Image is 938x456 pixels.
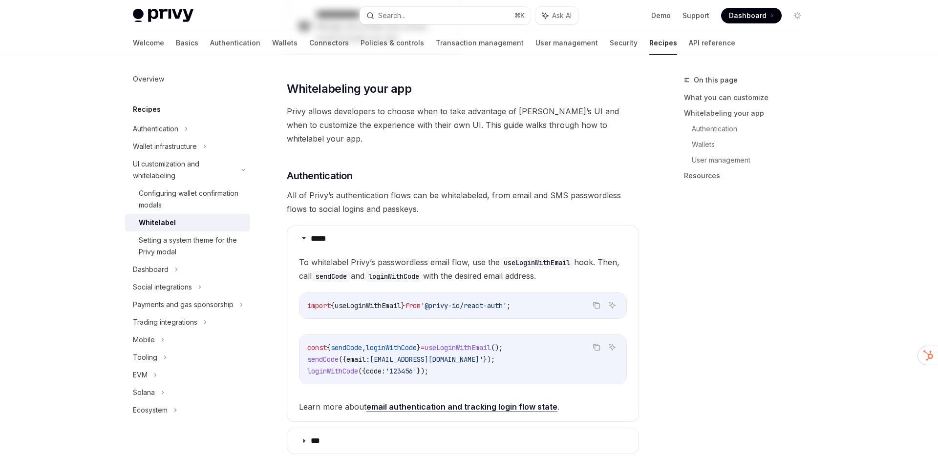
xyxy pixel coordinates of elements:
[606,299,618,311] button: Ask AI
[689,31,735,55] a: API reference
[307,301,331,310] span: import
[139,187,244,211] div: Configuring wallet confirmation modals
[339,355,346,364] span: ({
[610,31,638,55] a: Security
[483,355,495,364] span: });
[133,141,197,152] div: Wallet infrastructure
[417,367,428,375] span: });
[133,264,169,275] div: Dashboard
[364,271,423,282] code: loginWithCode
[692,137,813,152] a: Wallets
[307,367,358,375] span: loginWithCode
[133,158,235,182] div: UI customization and whitelabeling
[729,11,767,21] span: Dashboard
[385,367,417,375] span: '123456'
[133,334,155,346] div: Mobile
[684,105,813,121] a: Whitelabeling your app
[692,121,813,137] a: Authentication
[721,8,782,23] a: Dashboard
[405,301,421,310] span: from
[287,226,639,422] details: *****To whitelabel Privy’s passwordless email flow, use theuseLoginWithEmailhook. Then, callsendC...
[125,185,250,214] a: Configuring wallet confirmation modals
[312,271,351,282] code: sendCode
[307,355,339,364] span: sendCode
[417,343,421,352] span: }
[590,299,603,311] button: Copy the contents from the code block
[366,367,385,375] span: code:
[133,316,197,328] div: Trading integrations
[133,299,234,311] div: Payments and gas sponsorship
[176,31,198,55] a: Basics
[552,11,572,21] span: Ask AI
[684,90,813,105] a: What you can customize
[651,11,671,21] a: Demo
[421,301,507,310] span: '@privy-io/react-auth'
[133,104,161,115] h5: Recipes
[125,214,250,231] a: Whitelabel
[606,341,618,353] button: Ask AI
[401,301,405,310] span: }
[133,9,193,22] img: light logo
[307,343,327,352] span: const
[362,343,366,352] span: ,
[366,343,417,352] span: loginWithCode
[789,8,805,23] button: Toggle dark mode
[346,355,370,364] span: email:
[272,31,298,55] a: Wallets
[125,70,250,88] a: Overview
[360,7,531,24] button: Search...⌘K
[287,188,639,216] span: All of Privy’s authentication flows can be whitelabeled, from email and SMS passwordless flows to...
[491,343,503,352] span: ();
[366,402,557,412] a: email authentication and tracking login flow state
[331,343,362,352] span: sendCode
[535,7,578,24] button: Ask AI
[590,341,603,353] button: Copy the contents from the code block
[133,387,155,398] div: Solana
[425,343,491,352] span: useLoginWithEmail
[507,301,511,310] span: ;
[299,400,627,414] span: Learn more about .
[133,281,192,293] div: Social integrations
[514,12,525,20] span: ⌘ K
[210,31,260,55] a: Authentication
[287,169,352,183] span: Authentication
[694,74,738,86] span: On this page
[692,152,813,168] a: User management
[309,31,349,55] a: Connectors
[287,104,639,145] span: Privy allows developers to choose when to take advantage of [PERSON_NAME]’s UI and when to custom...
[327,343,331,352] span: {
[500,257,574,268] code: useLoginWithEmail
[535,31,598,55] a: User management
[370,355,483,364] span: [EMAIL_ADDRESS][DOMAIN_NAME]'
[436,31,524,55] a: Transaction management
[421,343,425,352] span: =
[133,352,157,363] div: Tooling
[331,301,335,310] span: {
[133,404,168,416] div: Ecosystem
[361,31,424,55] a: Policies & controls
[335,301,401,310] span: useLoginWithEmail
[299,255,627,283] span: To whitelabel Privy’s passwordless email flow, use the hook. Then, call and with the desired emai...
[133,369,148,381] div: EVM
[125,231,250,261] a: Setting a system theme for the Privy modal
[649,31,677,55] a: Recipes
[133,73,164,85] div: Overview
[133,123,178,135] div: Authentication
[684,168,813,184] a: Resources
[358,367,366,375] span: ({
[287,81,411,97] span: Whitelabeling your app
[139,234,244,258] div: Setting a system theme for the Privy modal
[133,31,164,55] a: Welcome
[139,217,176,228] div: Whitelabel
[682,11,709,21] a: Support
[378,10,405,21] div: Search...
